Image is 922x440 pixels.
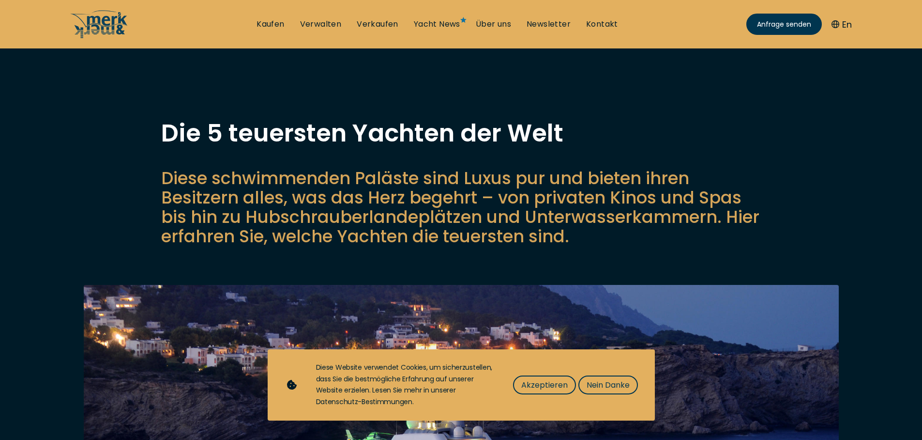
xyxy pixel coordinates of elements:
a: Anfrage senden [746,14,822,35]
button: En [831,18,852,31]
span: Nein Danke [587,379,630,391]
span: Anfrage senden [757,19,811,30]
a: Yacht News [414,19,460,30]
p: Diese schwimmenden Paläste sind Luxus pur und bieten ihren Besitzern alles, was das Herz begehrt ... [161,169,761,246]
button: Akzeptieren [513,376,576,394]
a: Kaufen [257,19,284,30]
a: Kontakt [586,19,618,30]
a: Verkaufen [357,19,398,30]
a: Verwalten [300,19,342,30]
a: Über uns [476,19,511,30]
a: Datenschutz-Bestimmungen [316,397,412,407]
div: Diese Website verwendet Cookies, um sicherzustellen, dass Sie die bestmögliche Erfahrung auf unse... [316,362,494,408]
span: Akzeptieren [521,379,568,391]
button: Nein Danke [578,376,638,394]
a: Newsletter [527,19,571,30]
h1: Die 5 teuersten Yachten der Welt [161,121,761,145]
